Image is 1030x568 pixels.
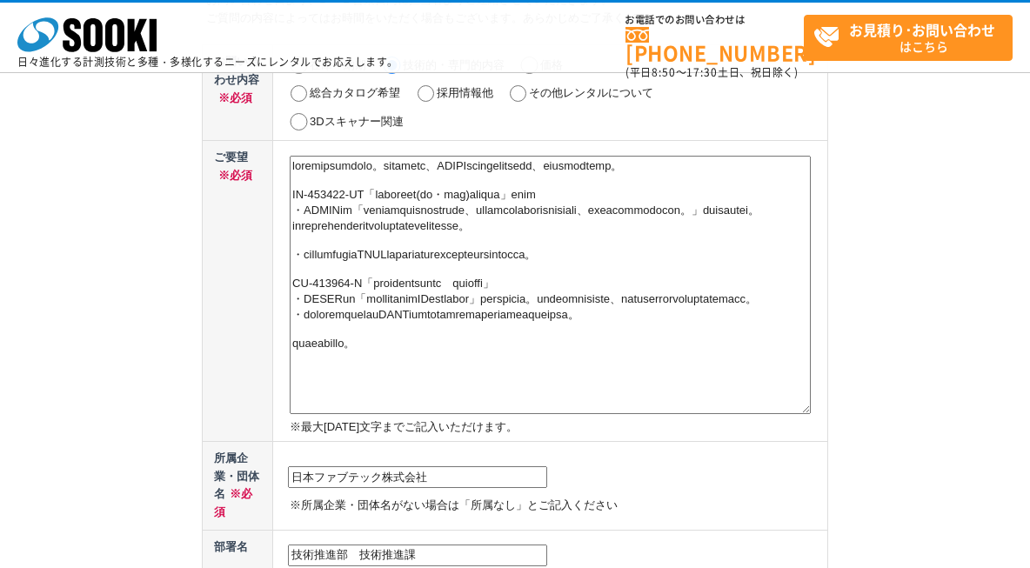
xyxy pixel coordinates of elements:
span: ※必須 [214,487,252,518]
p: ※最大[DATE]文字までご記入いただけます。 [290,418,824,437]
label: その他レンタルについて [529,86,653,99]
strong: お見積り･お問い合わせ [849,19,995,40]
label: 採用情報他 [437,86,493,99]
span: (平日 ～ 土日、祝日除く) [625,64,798,80]
p: 日々進化する計測技術と多種・多様化するニーズにレンタルでお応えします。 [17,57,398,67]
input: 例）株式会社ソーキ [288,466,547,489]
th: 所属企業・団体名 [203,441,273,530]
a: [PHONE_NUMBER] [625,27,804,63]
label: 総合カタログ希望 [310,86,400,99]
span: ※必須 [214,169,252,182]
th: お問い合わせ内容 [203,45,273,141]
span: ※必須 [214,91,252,104]
span: 8:50 [652,64,676,80]
p: ※所属企業・団体名がない場合は「所属なし」とご記入ください [290,497,824,515]
th: ご要望 [203,141,273,441]
span: 17:30 [686,64,718,80]
span: お電話でのお問い合わせは [625,15,804,25]
span: はこちら [813,16,1012,59]
label: 3Dスキャナー関連 [310,115,404,128]
a: お見積り･お問い合わせはこちら [804,15,1013,61]
input: 例）カスタマーサポート部 [288,545,547,567]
